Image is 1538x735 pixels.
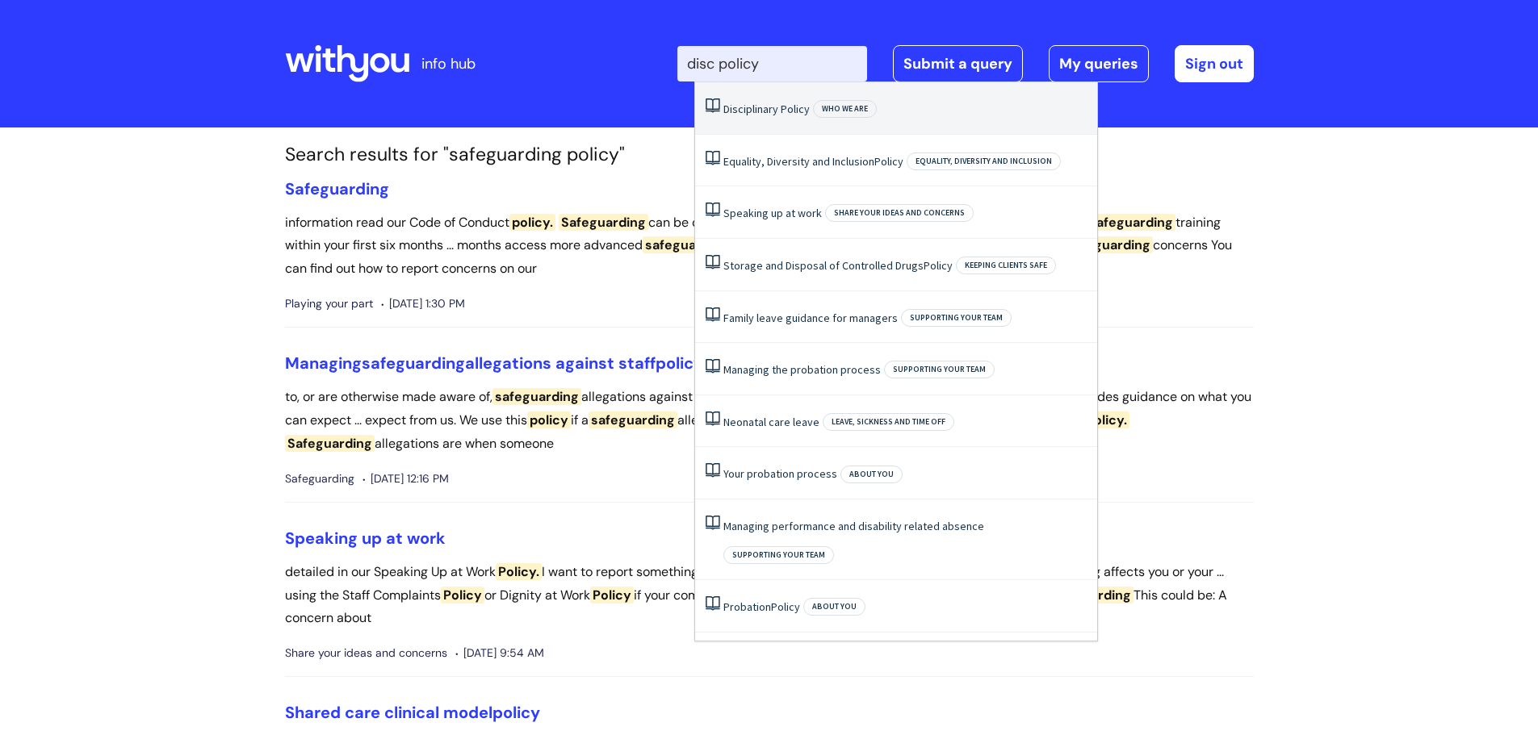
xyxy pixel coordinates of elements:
span: Policy [590,587,634,603]
a: Safeguarding [285,178,389,199]
span: Policy [924,258,953,273]
span: policy [656,353,703,374]
span: safeguarding [1087,214,1176,231]
span: About you [803,598,865,616]
a: Speaking up at work [285,528,446,549]
a: Shared care clinical modelpolicy [285,702,540,723]
span: Leave, sickness and time off [823,413,954,431]
a: Storage and Disposal of Controlled DrugsPolicy [723,258,953,273]
a: Managing the probation process [723,362,881,377]
span: policy. [509,214,555,231]
a: Family leave guidance for managers [723,311,898,325]
input: Search [677,46,867,81]
p: information read our Code of Conduct can be complex and ever-changing ... receive? You'll: comple... [285,211,1254,281]
span: Equality, Diversity and Inclusion [907,152,1061,170]
span: Policy. [1083,411,1129,428]
span: Keeping clients safe [956,257,1056,274]
h1: Search results for "safeguarding policy" [285,144,1254,166]
p: to, or are otherwise made aware of, allegations against anyone working ... an allegation is made ... [285,386,1254,455]
span: safeguarding [643,236,731,253]
span: policy [492,702,540,723]
a: My queries [1049,45,1149,82]
span: Disciplinary [723,102,778,116]
span: policy [527,411,571,428]
a: Equality, Diversity and InclusionPolicy [723,154,903,169]
p: info hub [421,51,476,77]
span: Who we are [813,100,877,118]
a: ProbationPolicy [723,599,800,614]
a: Speaking up at work [723,206,822,220]
span: Share your ideas and concerns [825,204,974,222]
span: safeguarding [362,353,465,374]
span: Safeguarding [285,435,375,452]
a: Your probation process [723,466,837,481]
span: safeguarding [492,388,581,405]
span: Supporting your team [901,309,1012,327]
a: Submit a query [893,45,1023,82]
span: Policy [874,154,903,169]
span: Policy [781,102,810,116]
span: [DATE] 9:54 AM [455,643,544,663]
span: About you [840,466,903,483]
span: Policy [441,587,484,603]
span: [DATE] 1:30 PM [381,294,465,314]
span: Supporting your team [723,546,834,564]
span: Safeguarding [559,214,648,231]
p: detailed in our Speaking Up at Work I want to report something that: ... event or incident affect... [285,561,1254,630]
span: [DATE] 12:16 PM [362,469,449,489]
div: | - [677,45,1254,82]
span: Safeguarding [285,469,354,489]
span: Policy [771,599,800,614]
a: Sign out [1175,45,1254,82]
a: Neonatal care leave [723,415,819,429]
span: Policy. [496,563,542,580]
a: Managing performance and disability related absence [723,519,984,533]
a: Managingsafeguardingallegations against staffpolicy [285,353,703,374]
span: Supporting your team [884,361,995,378]
span: Share your ideas and concerns [285,643,447,663]
span: safeguarding [589,411,677,428]
a: Disciplinary Policy [723,102,810,116]
span: Playing your part [285,294,373,314]
span: safeguarding [1064,236,1153,253]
